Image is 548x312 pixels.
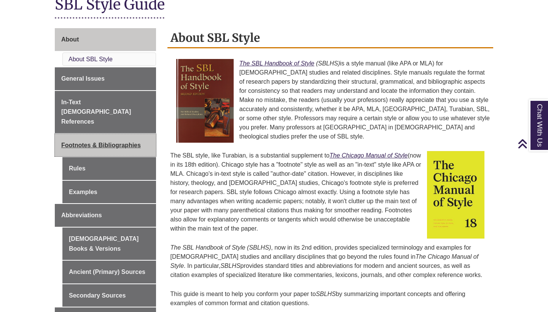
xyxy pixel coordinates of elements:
[68,56,113,62] a: About SBL Style
[170,287,491,311] p: This guide is meant to help you conform your paper to by summarizing important concepts and offer...
[55,134,156,157] a: Footnotes & Bibliographies
[330,152,408,159] a: The Chicago Manual of Style
[61,75,105,82] span: General Issues
[61,212,102,218] span: Abbreviations
[62,284,156,307] a: Secondary Sources
[170,244,271,251] em: The SBL Handbook of Style (SBLHS)
[170,148,491,236] p: The SBL style, like Turabian, is a substantial supplement to (now in its 18th edition). Chicago s...
[62,261,156,283] a: Ancient (Primary) Sources
[61,142,141,148] span: Footnotes & Bibliographies
[62,228,156,260] a: [DEMOGRAPHIC_DATA] Books & Versions
[220,263,240,269] em: SBLHS
[61,99,131,125] span: In-Text [DEMOGRAPHIC_DATA] References
[61,36,79,43] span: About
[239,60,314,67] a: The SBL Handbook of Style
[170,240,491,283] p: , now in its 2nd edition, provides specialized terminology and examples for [DEMOGRAPHIC_DATA] st...
[62,157,156,180] a: Rules
[316,291,336,297] em: SBLHS
[170,56,491,144] p: is a style manual (like APA or MLA) for [DEMOGRAPHIC_DATA] studies and related disciplines. Style...
[316,60,340,67] em: (SBLHS)
[55,28,156,51] a: About
[55,67,156,90] a: General Issues
[518,138,546,149] a: Back to Top
[55,204,156,227] a: Abbreviations
[167,28,494,48] h2: About SBL Style
[62,181,156,204] a: Examples
[55,91,156,133] a: In-Text [DEMOGRAPHIC_DATA] References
